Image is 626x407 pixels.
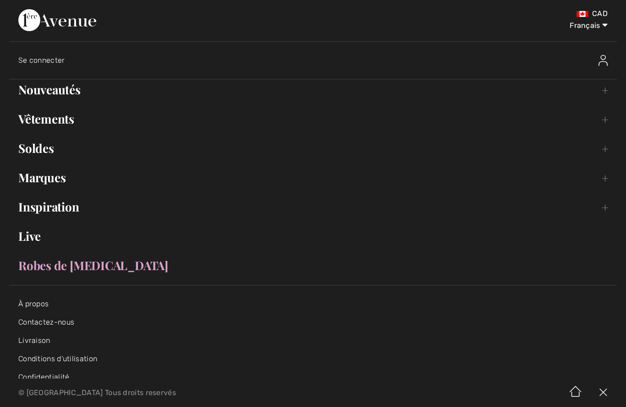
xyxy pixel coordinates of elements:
[9,226,617,246] a: Live
[18,354,97,363] a: Conditions d'utilisation
[9,138,617,158] a: Soldes
[18,9,96,31] img: 1ère Avenue
[9,255,617,276] a: Robes de [MEDICAL_DATA]
[599,55,608,66] img: Se connecter
[562,379,589,407] img: Accueil
[18,318,74,326] a: Contactez-nous
[589,379,617,407] img: X
[9,197,617,217] a: Inspiration
[18,373,70,381] a: Confidentialité
[18,56,65,65] span: Se connecter
[18,336,50,345] a: Livraison
[9,80,617,100] a: Nouveautés
[18,46,617,75] a: Se connecterSe connecter
[18,299,49,308] a: À propos
[368,9,608,18] div: CAD
[9,109,617,129] a: Vêtements
[9,168,617,188] a: Marques
[18,390,368,396] p: © [GEOGRAPHIC_DATA] Tous droits reservés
